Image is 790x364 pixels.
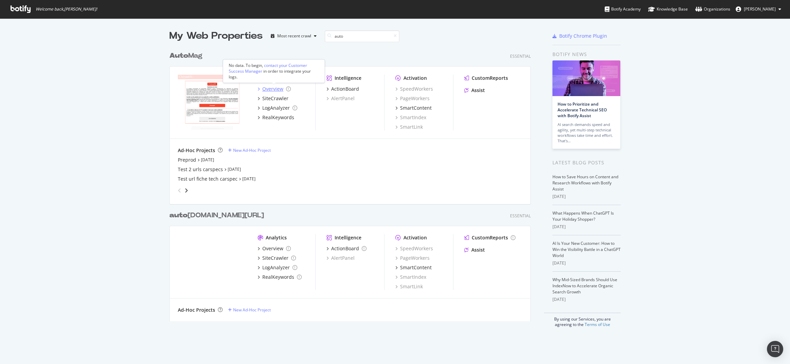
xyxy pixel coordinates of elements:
div: contact your Customer Success Manager [229,62,307,74]
div: Intelligence [335,75,361,81]
div: Activation [403,75,427,81]
input: Search [325,30,399,42]
div: SmartContent [400,264,432,271]
div: Activation [403,234,427,241]
a: [DATE] [201,157,214,163]
div: CustomReports [472,234,508,241]
a: Why Mid-Sized Brands Should Use IndexNow to Accelerate Organic Search Growth [552,277,617,295]
a: How to Save Hours on Content and Research Workflows with Botify Assist [552,174,618,192]
div: grid [169,43,536,321]
div: [DATE] [552,224,621,230]
img: automag.preprod.udm.ncr.re/toute-l-actualite [178,234,247,289]
div: ActionBoard [331,86,359,92]
div: Essential [510,53,531,59]
div: Knowledge Base [648,6,688,13]
b: Auto [169,52,188,59]
div: LogAnalyzer [262,264,290,271]
div: [DATE] [552,260,621,266]
a: RealKeywords [258,274,302,280]
div: Ad-Hoc Projects [178,147,215,154]
div: SmartContent [400,105,432,111]
div: [DOMAIN_NAME][URL] [169,211,264,220]
div: Assist [471,87,485,94]
div: New Ad-Hoc Project [233,147,271,153]
div: angle-left [175,185,184,196]
div: Botify Academy [605,6,641,13]
a: Assist [464,87,485,94]
a: SpeedWorkers [395,86,433,92]
a: SmartIndex [395,274,426,280]
a: Test 2 urls carspecs [178,166,223,173]
a: How to Prioritize and Accelerate Technical SEO with Botify Assist [558,101,607,119]
a: PageWorkers [395,95,430,102]
a: New Ad-Hoc Project [228,307,271,313]
a: PageWorkers [395,255,430,261]
span: Olivier Gourdin [744,6,776,12]
div: Most recent crawl [277,34,311,38]
img: www.automobile-magazine.fr/ [178,75,247,130]
a: [DATE] [228,166,241,172]
div: Open Intercom Messenger [767,341,783,357]
div: [DATE] [552,296,621,303]
img: How to Prioritize and Accelerate Technical SEO with Botify Assist [552,60,620,96]
a: Terms of Use [585,322,610,327]
div: ActionBoard [331,245,359,252]
a: CustomReports [464,234,515,241]
div: Ad-Hoc Projects [178,307,215,313]
a: SmartLink [395,124,423,130]
a: ActionBoard [326,245,366,252]
button: Most recent crawl [268,31,319,41]
div: Essential [510,213,531,219]
a: LogAnalyzer [258,105,297,111]
a: AlertPanel [326,95,355,102]
div: Botify news [552,51,621,58]
a: SmartContent [395,105,432,111]
div: Intelligence [335,234,361,241]
a: Assist [464,247,485,253]
a: SiteCrawler [258,95,288,102]
a: AutoMag [169,51,205,61]
a: CustomReports [464,75,508,81]
a: SmartContent [395,264,432,271]
div: Mag [169,51,203,61]
a: Test url fiche tech carspec [178,176,238,182]
div: CustomReports [472,75,508,81]
a: AI Is Your New Customer: How to Win the Visibility Battle in a ChatGPT World [552,240,621,258]
div: [DATE] [552,194,621,200]
div: No data. To begin, in order to integrate your logs. [229,62,319,80]
div: New Ad-Hoc Project [233,307,271,313]
a: SpeedWorkers [395,245,433,252]
b: auto [169,212,188,219]
a: Botify Chrome Plugin [552,33,607,39]
div: Overview [262,245,283,252]
a: SiteCrawler [258,255,296,261]
div: By using our Services, you are agreeing to the [544,313,621,327]
div: Analytics [266,234,287,241]
div: Latest Blog Posts [552,159,621,166]
a: SmartLink [395,283,423,290]
a: Overview [258,86,291,92]
a: SmartIndex [395,114,426,121]
div: LogAnalyzer [262,105,290,111]
a: New Ad-Hoc Project [228,147,271,153]
div: SiteCrawler [262,95,288,102]
span: Welcome back, [PERSON_NAME] ! [36,6,97,12]
div: Botify Chrome Plugin [559,33,607,39]
div: Organizations [695,6,730,13]
a: ActionBoard [326,86,359,92]
a: What Happens When ChatGPT Is Your Holiday Shopper? [552,210,614,222]
a: AlertPanel [326,255,355,261]
a: Preprod [178,157,196,163]
a: [DATE] [242,176,256,182]
div: RealKeywords [262,114,294,121]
